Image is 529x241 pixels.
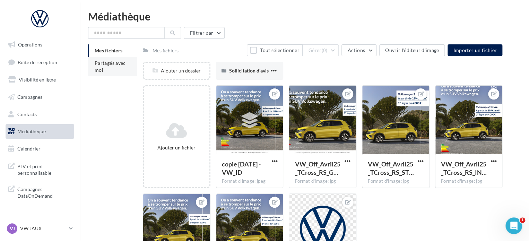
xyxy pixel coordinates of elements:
span: Campagnes DataOnDemand [17,184,71,199]
p: VW JAUX [20,225,66,232]
iframe: Intercom live chat [505,217,522,234]
a: Opérations [4,37,76,52]
button: Filtrer par [184,27,225,39]
span: Sollicitation d'avis [229,68,269,74]
a: Visibilité en ligne [4,72,76,87]
a: Calendrier [4,141,76,156]
span: VJ [10,225,15,232]
div: Format d'image: jpg [295,178,350,184]
a: Campagnes [4,90,76,104]
span: Opérations [18,42,42,48]
button: Tout sélectionner [247,44,302,56]
span: Contacts [17,111,37,117]
a: VJ VW JAUX [6,222,74,235]
button: Gérer(0) [303,44,339,56]
a: Médiathèque [4,124,76,139]
div: Médiathèque [88,11,521,21]
span: Boîte de réception [18,59,57,65]
span: Campagnes [17,94,42,100]
a: PLV et print personnalisable [4,159,76,179]
button: Actions [341,44,376,56]
div: Format d'image: jpg [441,178,497,184]
span: Partagés avec moi [95,60,126,73]
span: VW_Off_Avril25_TCross_RS_GMB [295,160,340,176]
span: Actions [347,47,365,53]
div: Ajouter un dossier [144,67,209,74]
span: 1 [520,217,525,223]
span: VW_Off_Avril25_TCross_RS_INSTA (1) [441,160,487,176]
span: Médiathèque [17,128,46,134]
a: Contacts [4,107,76,122]
div: Ajouter un fichier [147,144,207,151]
span: Calendrier [17,146,41,152]
a: Campagnes DataOnDemand [4,182,76,202]
div: Format d'image: jpeg [222,178,278,184]
a: Boîte de réception [4,55,76,70]
div: Format d'image: jpg [368,178,424,184]
span: Visibilité en ligne [19,77,56,83]
span: Mes fichiers [95,48,122,53]
span: copie 29-04-2025 - VW_ID [222,160,261,176]
button: Importer un fichier [448,44,502,56]
button: Ouvrir l'éditeur d'image [379,44,445,56]
span: PLV et print personnalisable [17,162,71,177]
span: Importer un fichier [453,47,497,53]
span: (0) [322,48,328,53]
span: VW_Off_Avril25_TCross_RS_STORY [368,160,414,176]
div: Mes fichiers [153,47,179,54]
